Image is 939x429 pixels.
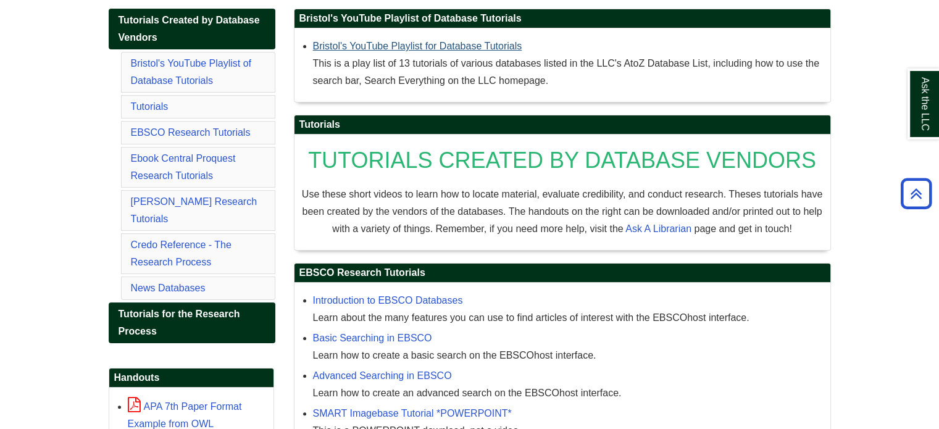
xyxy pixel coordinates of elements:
a: News Databases [131,283,206,293]
a: Tutorials for the Research Process [109,302,275,343]
div: This is a play list of 13 tutorials of various databases listed in the LLC's AtoZ Database List, ... [313,55,824,90]
span: page and get in touch! [694,223,791,234]
span: TUTORIALS CREATED BY DATABASE VENDORS [308,148,816,173]
div: Learn how to create a basic search on the EBSCOhost interface. [313,347,824,364]
span: Use these short videos to learn how to locate material, evaluate credibility, and conduct researc... [302,189,822,234]
a: Advanced Searching in EBSCO [313,370,452,381]
h2: EBSCO Research Tutorials [294,264,830,283]
a: SMART Imagebase Tutorial *POWERPOINT* [313,408,512,419]
a: Introduction to EBSCO Databases [313,295,463,306]
h2: Bristol's YouTube Playlist of Database Tutorials [294,9,830,28]
a: Tutorials Created by Database Vendors [109,9,275,49]
a: Back to Top [896,185,936,202]
a: Bristol's YouTube Playlist for Database Tutorials [313,41,522,51]
h2: Handouts [109,369,273,388]
span: Tutorials Created by Database Vendors [119,15,260,43]
a: Basic Searching in EBSCO [313,333,432,343]
div: Learn about the many features you can use to find articles of interest with the EBSCOhost interface. [313,309,824,327]
a: Tutorials [131,101,169,112]
a: [PERSON_NAME] Research Tutorials [131,196,257,224]
a: Ebook Central Proquest Research Tutorials [131,153,236,181]
a: Bristol's YouTube Playlist of Database Tutorials [131,58,251,86]
a: EBSCO Research Tutorials [131,127,251,138]
h2: Tutorials [294,115,830,135]
a: Credo Reference - The Research Process [131,239,232,267]
a: Ask A Librarian [625,223,691,234]
span: Tutorials for the Research Process [119,309,240,336]
div: Learn how to create an advanced search on the EBSCOhost interface. [313,385,824,402]
a: APA 7th Paper Format Example from OWL [128,401,242,429]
